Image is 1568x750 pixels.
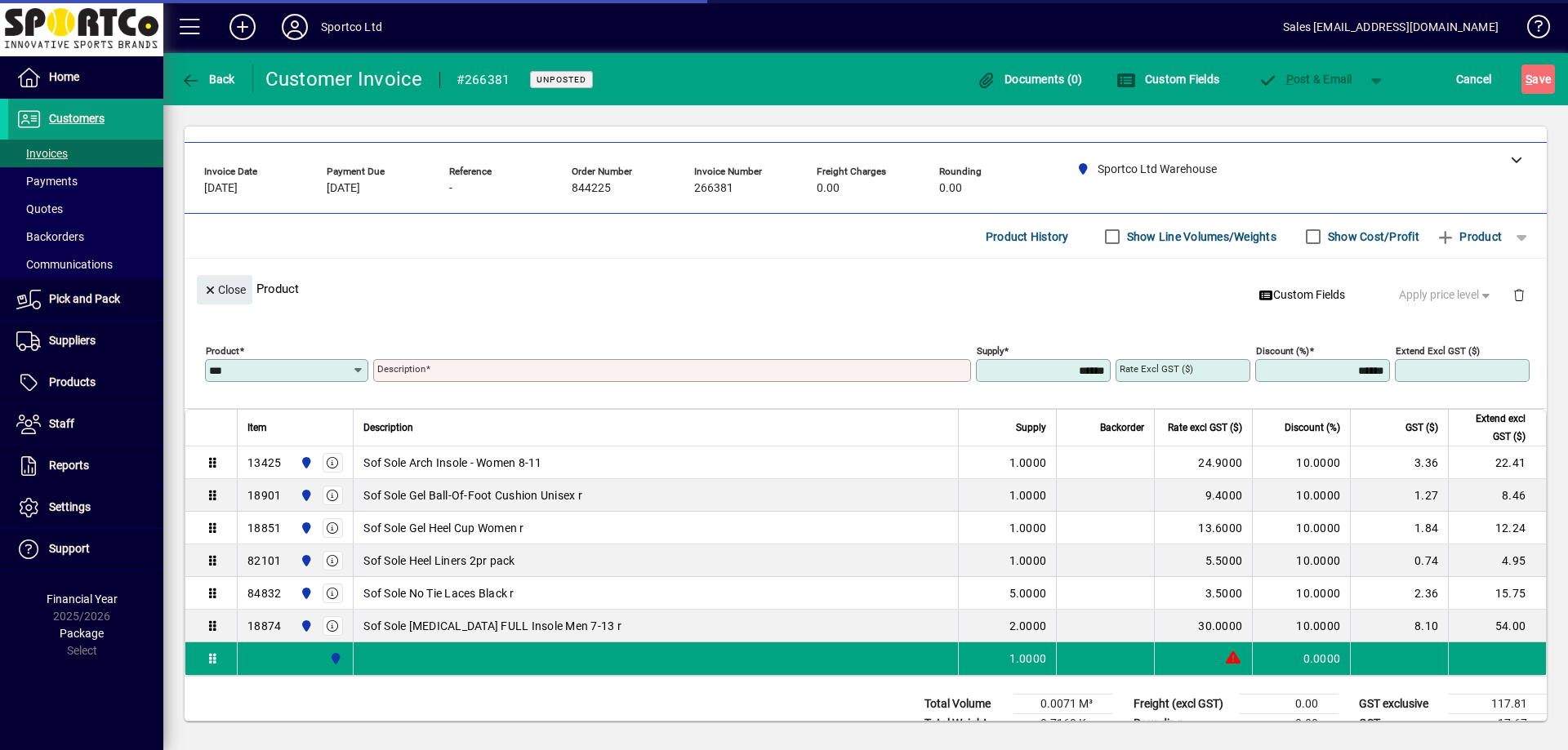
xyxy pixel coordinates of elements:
[1124,229,1276,245] label: Show Line Volumes/Weights
[49,542,90,555] span: Support
[1252,479,1350,512] td: 10.0000
[1168,419,1242,437] span: Rate excl GST ($)
[1286,73,1294,86] span: P
[1351,714,1449,734] td: GST
[296,552,314,570] span: Sportco Ltd Warehouse
[377,363,425,375] mat-label: Description
[247,585,281,601] div: 84832
[296,584,314,602] span: Sportco Ltd Warehouse
[363,585,514,601] span: Sof Sole No Tie Laces Black r
[176,64,239,94] button: Back
[49,112,105,125] span: Customers
[1252,544,1350,577] td: 10.0000
[8,251,163,278] a: Communications
[8,362,163,403] a: Products
[8,487,163,528] a: Settings
[47,592,118,606] span: Financial Year
[247,455,281,471] div: 13425
[1125,714,1240,734] td: Rounding
[1258,286,1345,304] span: Custom Fields
[1350,544,1448,577] td: 0.74
[49,500,91,513] span: Settings
[1351,695,1449,714] td: GST exclusive
[8,446,163,486] a: Reports
[1285,419,1340,437] span: Discount (%)
[247,487,281,504] div: 18901
[1448,610,1546,642] td: 54.00
[979,222,1076,251] button: Product History
[1449,695,1547,714] td: 117.81
[1240,695,1338,714] td: 0.00
[8,321,163,362] a: Suppliers
[16,230,84,243] span: Backorders
[16,202,63,215] span: Quotes
[977,73,1083,86] span: Documents (0)
[247,553,281,569] div: 82101
[457,67,510,93] div: #266381
[296,454,314,472] span: Sportco Ltd Warehouse
[1165,585,1242,601] div: 3.5000
[939,182,962,195] span: 0.00
[296,486,314,504] span: Sportco Ltd Warehouse
[572,182,611,195] span: 844225
[1014,714,1112,734] td: 0.7160 Kg
[1252,281,1352,310] button: Custom Fields
[206,345,239,357] mat-label: Product
[8,529,163,570] a: Support
[1240,714,1338,734] td: 0.00
[193,282,256,296] app-page-header-button: Close
[1009,650,1047,667] span: 1.0000
[1452,64,1496,94] button: Cancel
[1252,610,1350,642] td: 10.0000
[973,64,1087,94] button: Documents (0)
[49,334,96,347] span: Suppliers
[1009,618,1047,634] span: 2.0000
[247,520,281,536] div: 18851
[203,277,246,304] span: Close
[363,520,523,536] span: Sof Sole Gel Heel Cup Women r
[1499,275,1539,314] button: Delete
[1526,73,1532,86] span: S
[1165,520,1242,536] div: 13.6000
[269,12,321,42] button: Profile
[1399,286,1494,304] span: Apply price level
[977,345,1004,357] mat-label: Supply
[1165,487,1242,504] div: 9.4000
[363,487,582,504] span: Sof Sole Gel Ball-Of-Foot Cushion Unisex r
[1405,419,1438,437] span: GST ($)
[1526,66,1551,92] span: ave
[8,140,163,167] a: Invoices
[1456,66,1492,92] span: Cancel
[363,618,621,634] span: Sof Sole [MEDICAL_DATA] FULL Insole Men 7-13 r
[1165,455,1242,471] div: 24.9000
[1283,14,1499,40] div: Sales [EMAIL_ADDRESS][DOMAIN_NAME]
[1252,512,1350,544] td: 10.0000
[1252,446,1350,479] td: 10.0000
[1252,642,1350,675] td: 0.0000
[1009,553,1047,569] span: 1.0000
[1350,479,1448,512] td: 1.27
[16,258,113,271] span: Communications
[1448,544,1546,577] td: 4.95
[49,459,89,472] span: Reports
[916,695,1014,714] td: Total Volume
[296,519,314,537] span: Sportco Ltd Warehouse
[1499,287,1539,302] app-page-header-button: Delete
[1256,345,1309,357] mat-label: Discount (%)
[1116,73,1219,86] span: Custom Fields
[1125,695,1240,714] td: Freight (excl GST)
[1009,455,1047,471] span: 1.0000
[49,292,120,305] span: Pick and Pack
[216,12,269,42] button: Add
[449,182,452,195] span: -
[1009,487,1047,504] span: 1.0000
[49,70,79,83] span: Home
[60,627,104,640] span: Package
[49,375,96,388] span: Products
[1515,3,1548,56] a: Knowledge Base
[8,167,163,195] a: Payments
[1325,229,1419,245] label: Show Cost/Profit
[49,417,74,430] span: Staff
[265,66,423,92] div: Customer Invoice
[321,14,382,40] div: Sportco Ltd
